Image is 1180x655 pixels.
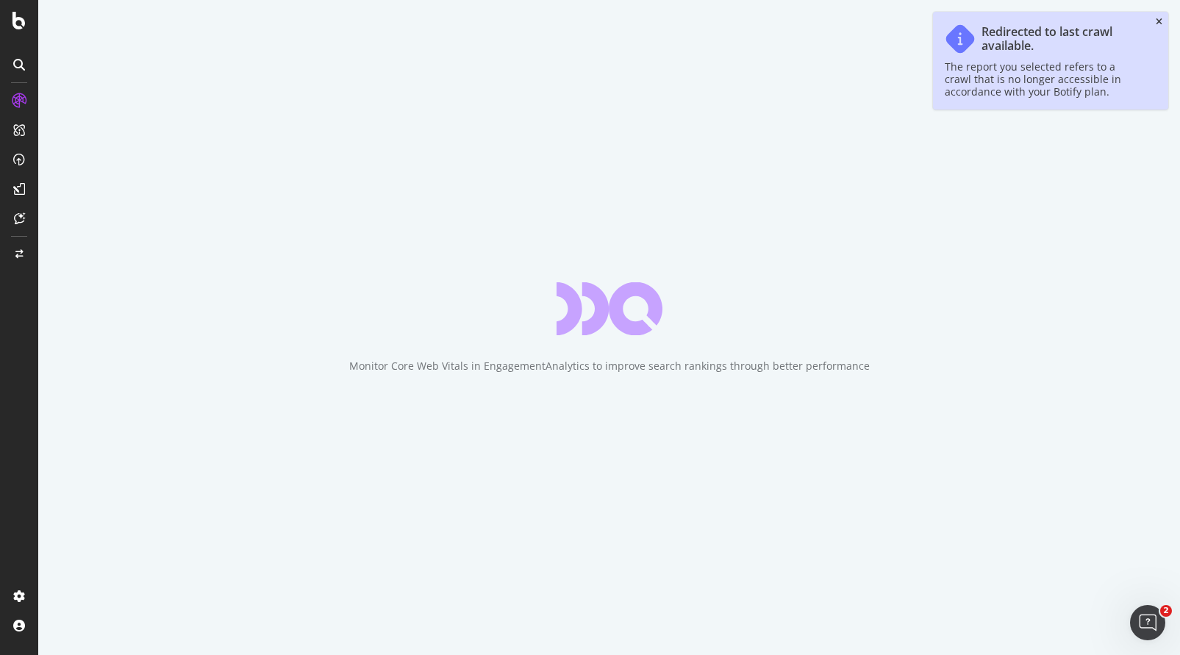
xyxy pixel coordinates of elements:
[557,282,662,335] div: animation
[349,359,870,373] div: Monitor Core Web Vitals in EngagementAnalytics to improve search rankings through better performance
[1160,605,1172,617] span: 2
[981,25,1142,53] div: Redirected to last crawl available.
[1156,18,1162,26] div: close toast
[1130,605,1165,640] iframe: Intercom live chat
[945,60,1142,98] div: The report you selected refers to a crawl that is no longer accessible in accordance with your Bo...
